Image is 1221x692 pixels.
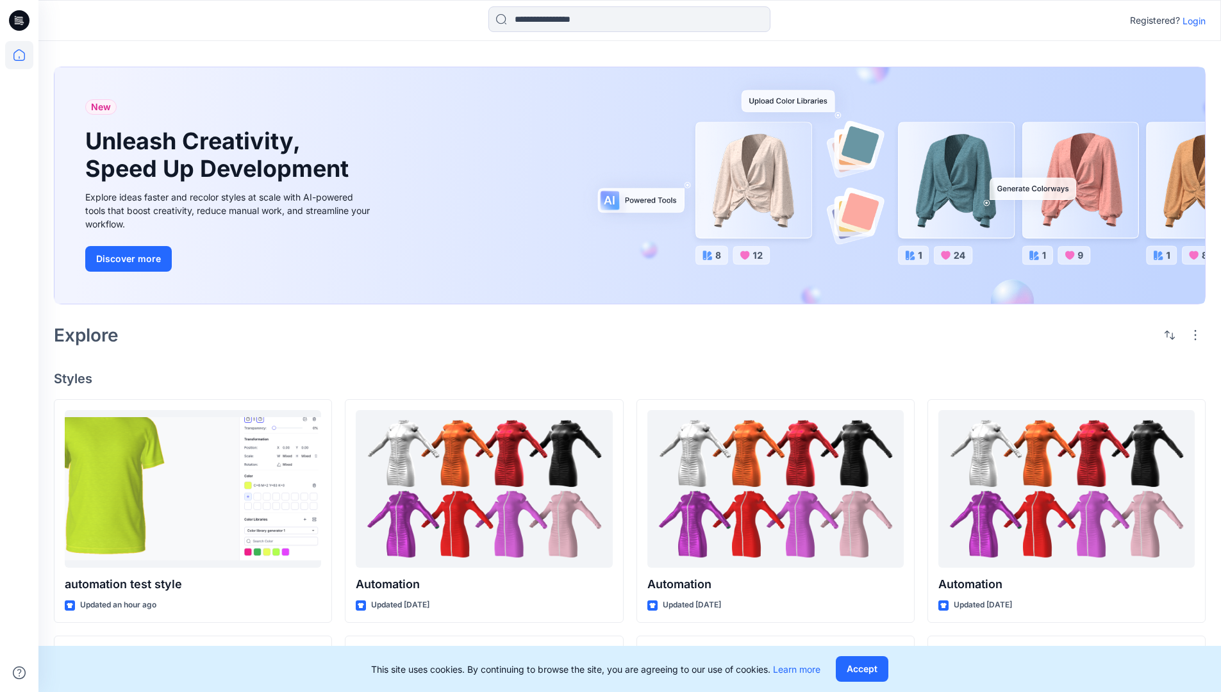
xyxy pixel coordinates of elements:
[54,325,119,345] h2: Explore
[85,190,374,231] div: Explore ideas faster and recolor styles at scale with AI-powered tools that boost creativity, red...
[938,575,1195,593] p: Automation
[954,598,1012,612] p: Updated [DATE]
[371,663,820,676] p: This site uses cookies. By continuing to browse the site, you are agreeing to our use of cookies.
[356,410,612,568] a: Automation
[836,656,888,682] button: Accept
[1183,14,1206,28] p: Login
[647,410,904,568] a: Automation
[663,598,721,612] p: Updated [DATE]
[85,246,172,272] button: Discover more
[938,410,1195,568] a: Automation
[371,598,429,612] p: Updated [DATE]
[1130,13,1180,28] p: Registered?
[647,575,904,593] p: Automation
[65,575,321,593] p: automation test style
[773,664,820,675] a: Learn more
[80,598,156,612] p: Updated an hour ago
[85,246,374,272] a: Discover more
[65,410,321,568] a: automation test style
[356,575,612,593] p: Automation
[54,371,1206,386] h4: Styles
[91,99,111,115] span: New
[85,128,354,183] h1: Unleash Creativity, Speed Up Development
